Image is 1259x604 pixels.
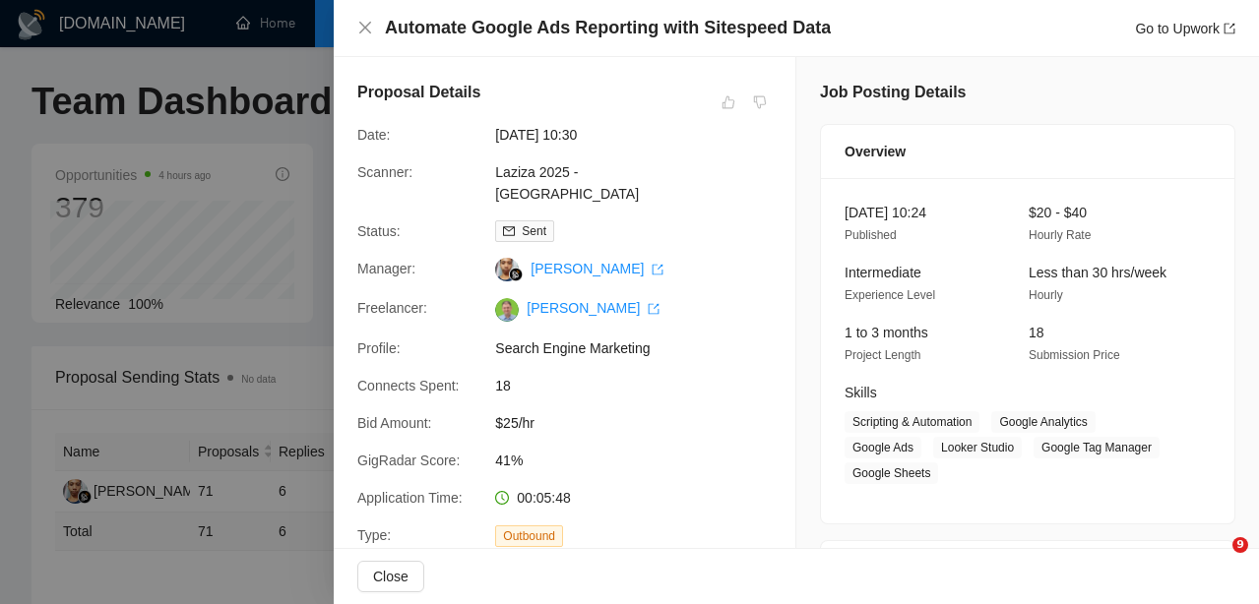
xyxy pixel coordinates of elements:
span: 18 [495,375,790,396]
span: Scanner: [357,164,412,180]
h5: Proposal Details [357,81,480,104]
span: Date: [357,127,390,143]
span: Connects Spent: [357,378,460,393]
h5: Job Posting Details [820,81,966,104]
span: close [357,20,373,35]
span: export [652,264,663,275]
img: gigradar-bm.png [509,268,523,281]
div: Client Details [845,541,1211,594]
span: Intermediate [845,265,921,280]
span: 41% [495,450,790,471]
span: Bid Amount: [357,415,432,431]
span: 00:05:48 [517,490,571,506]
span: Sent [522,224,546,238]
span: Google Tag Manager [1034,437,1160,458]
span: Hourly [1029,288,1063,302]
span: Google Ads [845,437,921,458]
a: [PERSON_NAME] export [531,261,663,276]
a: Go to Upworkexport [1135,21,1235,36]
span: Google Sheets [845,462,938,484]
span: clock-circle [495,491,509,505]
span: Overview [845,141,906,162]
span: $25/hr [495,412,790,434]
span: 18 [1029,325,1044,340]
span: Experience Level [845,288,935,302]
button: Close [357,561,424,592]
span: Manager: [357,261,415,276]
img: c1Idtl1sL_ojuo0BAW6lnVbU7OTxrDYU7FneGCPoFyJniWx9-ph69Zd6FWc_LIL-5A [495,298,519,322]
span: export [1224,23,1235,34]
span: Skills [845,385,877,400]
span: Close [373,566,409,587]
span: Project Length [845,348,920,362]
span: Status: [357,223,401,239]
span: $20 - $40 [1029,205,1087,220]
span: mail [503,225,515,237]
span: Hourly Rate [1029,228,1091,242]
a: [PERSON_NAME] export [527,300,660,316]
span: Submission Price [1029,348,1120,362]
span: Google Analytics [991,411,1095,433]
span: Looker Studio [933,437,1022,458]
span: Search Engine Marketing [495,337,790,359]
span: export [648,303,660,315]
span: Freelancer: [357,300,427,316]
button: Close [357,20,373,36]
span: 1 to 3 months [845,325,928,340]
span: Type: [357,527,391,543]
span: GigRadar Score: [357,453,460,468]
span: Application Time: [357,490,463,506]
h4: Automate Google Ads Reporting with Sitespeed Data [385,16,831,40]
span: [DATE] 10:30 [495,124,790,146]
span: Scripting & Automation [845,411,979,433]
span: Published [845,228,897,242]
span: Less than 30 hrs/week [1029,265,1166,280]
span: Profile: [357,340,401,356]
span: 9 [1232,537,1248,553]
span: Outbound [495,525,563,547]
a: Laziza 2025 - [GEOGRAPHIC_DATA] [495,164,639,202]
span: [DATE] 10:24 [845,205,926,220]
iframe: Intercom live chat [1192,537,1239,584]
